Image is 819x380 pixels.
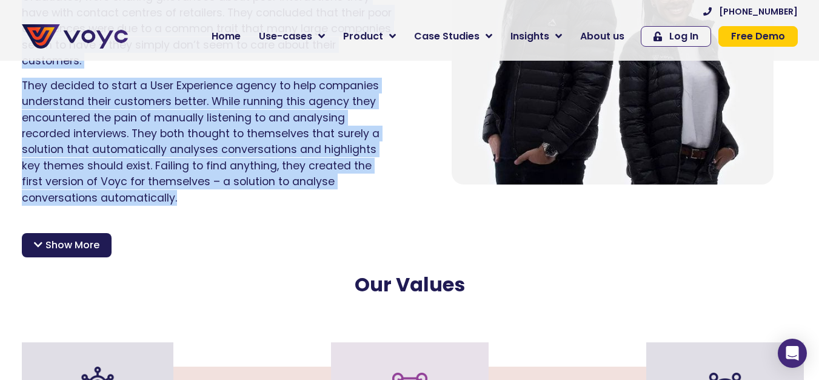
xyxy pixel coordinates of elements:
[22,214,798,262] p: After making it into the prestigious Techstars [DOMAIN_NAME] accelerator in [GEOGRAPHIC_DATA], th...
[22,233,112,257] div: Show More
[501,24,571,49] a: Insights
[571,24,633,49] a: About us
[259,29,312,44] span: Use-cases
[202,24,250,49] a: Home
[22,24,128,49] img: voyc-full-logo
[580,29,624,44] span: About us
[250,24,334,49] a: Use-cases
[731,32,785,41] span: Free Demo
[25,273,794,296] h2: Our Values
[22,78,392,206] p: They decided to start a User Experience agency to help companies understand their customers bette...
[641,26,711,47] a: Log In
[719,7,798,16] span: [PHONE_NUMBER]
[405,24,501,49] a: Case Studies
[703,7,798,16] a: [PHONE_NUMBER]
[718,26,798,47] a: Free Demo
[414,29,480,44] span: Case Studies
[343,29,383,44] span: Product
[212,29,241,44] span: Home
[510,29,549,44] span: Insights
[334,24,405,49] a: Product
[778,339,807,368] div: Open Intercom Messenger
[669,32,698,41] span: Log In
[45,238,99,253] span: Show More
